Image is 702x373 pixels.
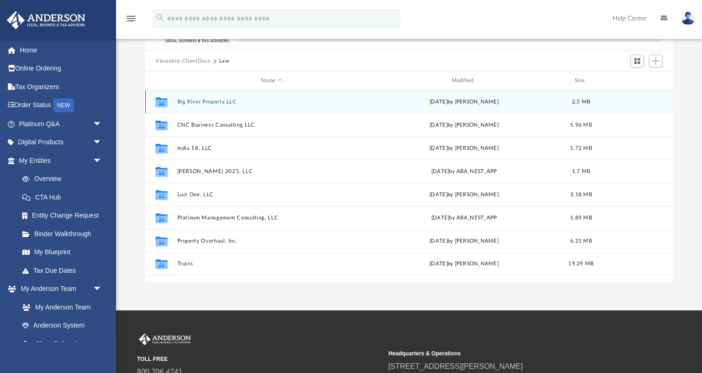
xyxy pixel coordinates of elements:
button: Viewable-ClientDocs [156,57,210,65]
div: [DATE] by [PERSON_NAME] [370,98,559,106]
img: Anderson Advisors Platinum Portal [4,11,88,29]
button: Big River Property LLC [177,99,366,105]
span: arrow_drop_down [93,151,111,170]
div: [DATE] by [PERSON_NAME] [370,260,559,268]
span: 2.5 MB [572,99,591,104]
span: 19.29 MB [569,261,594,266]
div: id [604,77,669,85]
a: Tax Due Dates [13,261,116,280]
button: Luci One, LLC [177,192,366,198]
div: Name [177,77,366,85]
a: [STREET_ADDRESS][PERSON_NAME] [388,362,523,370]
a: My Anderson Teamarrow_drop_down [6,280,111,298]
div: id [149,77,173,85]
button: Switch to Grid View [630,55,644,68]
small: Headquarters & Operations [388,349,633,358]
span: 5.96 MB [570,122,592,128]
div: [DATE] by [PERSON_NAME] [370,144,559,153]
span: 1.72 MB [570,146,592,151]
span: 6.21 MB [570,238,592,244]
i: search [155,13,165,23]
a: My Anderson Team [13,298,107,316]
span: arrow_drop_down [93,133,111,152]
button: Trusts [177,261,366,267]
a: My Blueprint [13,243,111,262]
span: 1.89 MB [570,215,592,220]
button: Platinum Management Consulting, LLC [177,215,366,221]
div: grid [145,90,673,283]
button: Law [219,57,230,65]
div: Size [563,77,600,85]
span: arrow_drop_down [93,115,111,134]
a: CTA Hub [13,188,116,206]
a: Home [6,41,116,59]
button: India 18, LLC [177,145,366,151]
button: CNC Business Consulting LLC [177,122,366,128]
a: menu [125,18,136,24]
img: User Pic [681,12,695,25]
div: [DATE] by ABA_NEST_APP [370,214,559,222]
a: Order StatusNEW [6,96,116,115]
a: Tax Organizers [6,77,116,96]
button: Property Overhaul, Inc. [177,238,366,244]
div: [DATE] by [PERSON_NAME] [370,121,559,129]
span: 3.18 MB [570,192,592,197]
a: Anderson System [13,316,111,335]
div: [DATE] by [PERSON_NAME] [370,237,559,245]
a: My Entitiesarrow_drop_down [6,151,116,170]
small: TOLL FREE [137,355,382,363]
div: Modified [370,77,559,85]
a: Binder Walkthrough [13,225,116,243]
a: Digital Productsarrow_drop_down [6,133,116,152]
div: NEW [53,98,74,112]
a: Platinum Q&Aarrow_drop_down [6,115,116,133]
a: Client Referrals [13,334,111,353]
a: Entity Change Request [13,206,116,225]
a: Overview [13,170,116,188]
div: [DATE] by ABA_NEST_APP [370,167,559,176]
button: [PERSON_NAME] 2025, LLC [177,168,366,174]
span: 1.7 MB [572,169,591,174]
button: Add [649,55,663,68]
a: Online Ordering [6,59,116,78]
span: arrow_drop_down [93,280,111,299]
img: Anderson Advisors Platinum Portal [137,334,193,346]
i: menu [125,13,136,24]
div: [DATE] by [PERSON_NAME] [370,191,559,199]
